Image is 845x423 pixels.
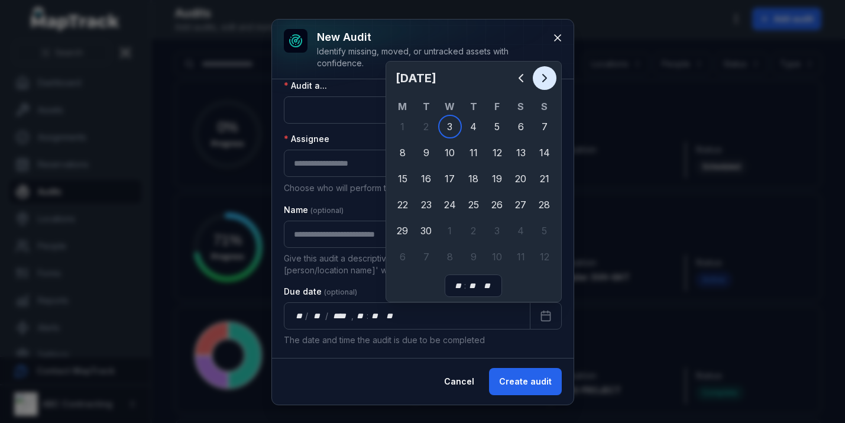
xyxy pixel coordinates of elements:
div: 10 [438,141,462,164]
div: 25 [462,193,485,217]
div: Tuesday 2 September 2025 [415,115,438,138]
div: 4 [462,115,485,138]
div: Today, Wednesday 3 September 2025, First available date [438,115,462,138]
h3: New audit [317,29,543,46]
div: 29 [391,219,415,243]
div: day, [294,310,306,322]
div: Wednesday 17 September 2025 [438,167,462,190]
div: 12 [485,141,509,164]
p: Give this audit a descriptive name, otherwise the default of 'Audit of [person/location name]' wi... [284,253,562,276]
div: 18 [462,167,485,190]
div: 28 [533,193,556,217]
div: 12 [533,245,556,269]
th: T [462,99,485,114]
div: 8 [438,245,462,269]
table: September 2025 [391,99,556,270]
div: 23 [415,193,438,217]
div: 9 [415,141,438,164]
div: , [351,310,355,322]
div: Thursday 18 September 2025 [462,167,485,190]
th: S [509,99,533,114]
div: 6 [509,115,533,138]
button: Calendar [530,302,562,330]
div: 19 [485,167,509,190]
div: 11 [509,245,533,269]
div: Monday 6 October 2025 [391,245,415,269]
div: 24 [438,193,462,217]
button: Create audit [489,368,562,395]
div: 7 [415,245,438,269]
div: Thursday 11 September 2025 [462,141,485,164]
div: 4 [509,219,533,243]
div: Monday 29 September 2025 [391,219,415,243]
div: : [367,310,370,322]
div: Sunday 5 October 2025 [533,219,556,243]
div: Wednesday 8 October 2025 [438,245,462,269]
div: / [305,310,309,322]
label: Audit a... [284,80,327,92]
div: 22 [391,193,415,217]
div: Saturday 4 October 2025 [509,219,533,243]
div: Monday 8 September 2025 [391,141,415,164]
div: Monday 15 September 2025 [391,167,415,190]
div: year, [329,310,351,322]
label: Due date [284,286,357,298]
div: 13 [509,141,533,164]
div: 2 [415,115,438,138]
div: 30 [415,219,438,243]
div: minute, [467,280,479,292]
div: 9 [462,245,485,269]
button: Previous [509,66,533,90]
div: month, [309,310,325,322]
div: Thursday 4 September 2025 [462,115,485,138]
div: 3 [438,115,462,138]
div: 11 [462,141,485,164]
div: Friday 19 September 2025 [485,167,509,190]
div: hour, [355,310,367,322]
div: Wednesday 24 September 2025 [438,193,462,217]
input: audit-add:assignee_id-label [284,150,562,177]
div: Saturday 13 September 2025 [509,141,533,164]
div: Tuesday 16 September 2025 [415,167,438,190]
div: Wednesday 1 October 2025 [438,219,462,243]
div: Friday 26 September 2025 [485,193,509,217]
div: 15 [391,167,415,190]
th: F [485,99,509,114]
div: Identify missing, moved, or untracked assets with confidence. [317,46,543,69]
div: 10 [485,245,509,269]
div: 1 [391,115,415,138]
div: Saturday 20 September 2025 [509,167,533,190]
div: 3 [485,219,509,243]
div: : [464,280,467,292]
div: Thursday 25 September 2025 [462,193,485,217]
div: 17 [438,167,462,190]
div: 5 [533,219,556,243]
p: Choose who will perform this audit. [284,182,562,195]
div: 27 [509,193,533,217]
div: Sunday 7 September 2025 [533,115,556,138]
div: Wednesday 10 September 2025 [438,141,462,164]
label: Name [284,204,344,216]
div: minute, [370,310,381,322]
div: hour, [452,280,464,292]
label: Assignee [284,133,329,145]
div: am/pm, [481,280,494,292]
div: am/pm, [383,310,396,322]
p: The date and time the audit is due to be completed [284,334,562,346]
div: Friday 5 September 2025 [485,115,509,138]
div: Tuesday 9 September 2025 [415,141,438,164]
div: Friday 3 October 2025 [485,219,509,243]
button: Cancel [434,368,484,395]
div: 26 [485,193,509,217]
div: Saturday 6 September 2025 [509,115,533,138]
div: 5 [485,115,509,138]
div: Thursday 9 October 2025 [462,245,485,269]
h2: [DATE] [396,70,509,86]
div: Friday 12 September 2025 [485,141,509,164]
div: Tuesday 7 October 2025 [415,245,438,269]
div: 16 [415,167,438,190]
div: 2 [462,219,485,243]
div: Monday 22 September 2025 [391,193,415,217]
div: 6 [391,245,415,269]
div: / [325,310,329,322]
